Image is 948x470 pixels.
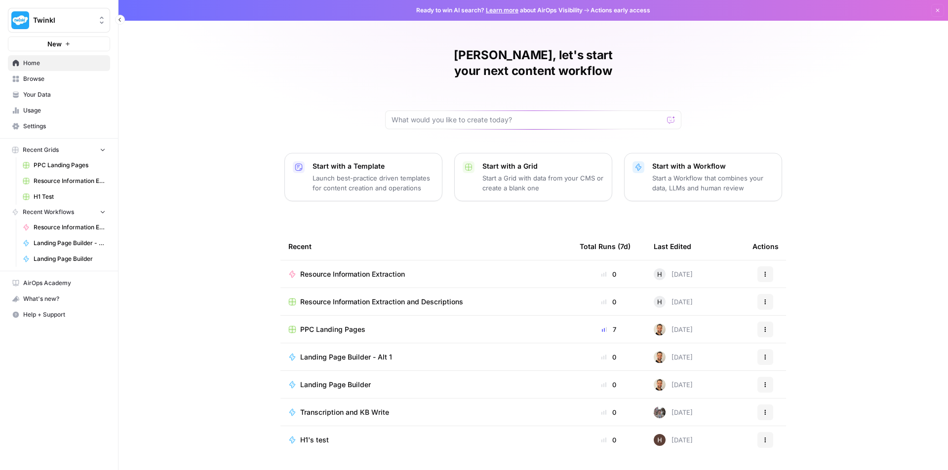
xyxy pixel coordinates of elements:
p: Start a Grid with data from your CMS or create a blank one [482,173,604,193]
a: Your Data [8,87,110,103]
div: Total Runs (7d) [580,233,631,260]
a: Learn more [486,6,518,14]
button: Start with a GridStart a Grid with data from your CMS or create a blank one [454,153,612,201]
input: What would you like to create today? [392,115,663,125]
span: H1's test [300,435,329,445]
span: Usage [23,106,106,115]
span: Browse [23,74,106,83]
span: Twinkl [33,15,93,25]
img: 436bim7ufhw3ohwxraeybzubrpb8 [654,434,666,446]
div: [DATE] [654,296,693,308]
a: Landing Page Builder - Alt 1 [288,352,564,362]
span: H [657,269,662,279]
a: Resource Information Extraction [288,269,564,279]
img: ggqkytmprpadj6gr8422u7b6ymfp [654,324,666,335]
button: Start with a TemplateLaunch best-practice driven templates for content creation and operations [284,153,442,201]
div: Actions [752,233,779,260]
a: Landing Page Builder - Alt 1 [18,235,110,251]
a: PPC Landing Pages [18,157,110,173]
a: Resource Information Extraction and Descriptions [18,173,110,189]
a: PPC Landing Pages [288,325,564,334]
p: Start with a Template [313,161,434,171]
div: 0 [580,407,638,417]
div: 0 [580,435,638,445]
img: ggqkytmprpadj6gr8422u7b6ymfp [654,379,666,391]
div: 0 [580,297,638,307]
span: Actions early access [591,6,650,15]
div: [DATE] [654,268,693,280]
span: Landing Page Builder [300,380,371,390]
p: Start with a Grid [482,161,604,171]
span: H [657,297,662,307]
a: Landing Page Builder [18,251,110,267]
a: Home [8,55,110,71]
span: H1 Test [34,192,106,201]
span: Landing Page Builder - Alt 1 [34,239,106,248]
img: a2mlt6f1nb2jhzcjxsuraj5rj4vi [654,406,666,418]
button: Recent Grids [8,143,110,157]
img: ggqkytmprpadj6gr8422u7b6ymfp [654,351,666,363]
span: AirOps Academy [23,279,106,288]
span: Home [23,59,106,68]
a: H1's test [288,435,564,445]
span: Landing Page Builder - Alt 1 [300,352,392,362]
span: Resource Information Extraction [34,223,106,232]
div: What's new? [8,291,110,306]
span: PPC Landing Pages [300,325,365,334]
span: Recent Workflows [23,208,74,217]
a: Browse [8,71,110,87]
a: Landing Page Builder [288,380,564,390]
a: Resource Information Extraction [18,219,110,235]
span: PPC Landing Pages [34,161,106,170]
img: Twinkl Logo [11,11,29,29]
span: Transcription and KB Write [300,407,389,417]
p: Start a Workflow that combines your data, LLMs and human review [652,173,774,193]
p: Start with a Workflow [652,161,774,171]
a: AirOps Academy [8,275,110,291]
div: [DATE] [654,324,693,335]
div: 0 [580,380,638,390]
button: What's new? [8,291,110,307]
div: 0 [580,269,638,279]
a: Resource Information Extraction and Descriptions [288,297,564,307]
a: Usage [8,103,110,118]
span: Your Data [23,90,106,99]
span: Resource Information Extraction and Descriptions [300,297,463,307]
span: Help + Support [23,310,106,319]
button: Start with a WorkflowStart a Workflow that combines your data, LLMs and human review [624,153,782,201]
button: Recent Workflows [8,205,110,219]
a: Transcription and KB Write [288,407,564,417]
span: Resource Information Extraction and Descriptions [34,177,106,185]
div: [DATE] [654,351,693,363]
a: Settings [8,118,110,134]
div: [DATE] [654,434,693,446]
div: [DATE] [654,406,693,418]
button: Help + Support [8,307,110,323]
span: Recent Grids [23,145,59,154]
div: 7 [580,325,638,334]
span: Landing Page Builder [34,254,106,263]
a: H1 Test [18,189,110,205]
div: Last Edited [654,233,691,260]
button: Workspace: Twinkl [8,8,110,33]
h1: [PERSON_NAME], let's start your next content workflow [385,47,681,79]
div: 0 [580,352,638,362]
p: Launch best-practice driven templates for content creation and operations [313,173,434,193]
div: [DATE] [654,379,693,391]
span: Settings [23,122,106,131]
span: Resource Information Extraction [300,269,405,279]
button: New [8,36,110,51]
span: New [47,39,62,49]
div: Recent [288,233,564,260]
span: Ready to win AI search? about AirOps Visibility [416,6,583,15]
